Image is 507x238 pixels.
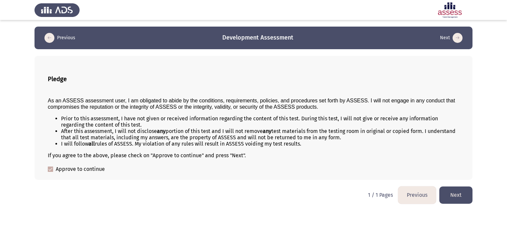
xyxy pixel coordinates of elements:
[89,141,95,147] b: all
[35,1,80,19] img: Assess Talent Management logo
[56,165,105,173] span: Approve to continue
[439,186,472,203] button: load next page
[61,128,459,141] li: After this assessment, I will not disclose portion of this test and I will not remove test materi...
[61,115,459,128] li: Prior to this assessment, I have not given or received information regarding the content of this ...
[42,33,77,43] button: load previous page
[263,128,271,134] b: any
[157,128,166,134] b: any
[368,192,393,198] p: 1 / 1 Pages
[438,33,465,43] button: load next page
[48,98,455,110] span: As an ASSESS assessment user, I am obligated to abide by the conditions, requirements, policies, ...
[61,141,459,147] li: I will follow rules of ASSESS. My violation of any rules will result in ASSESS voiding my test re...
[222,34,293,42] h3: Development Assessment
[48,75,67,83] b: Pledge
[398,186,436,203] button: load previous page
[48,152,459,159] div: If you agree to the above, please check on "Approve to continue" and press "Next".
[427,1,472,19] img: Assessment logo of Development Assessment R1 (EN/AR)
